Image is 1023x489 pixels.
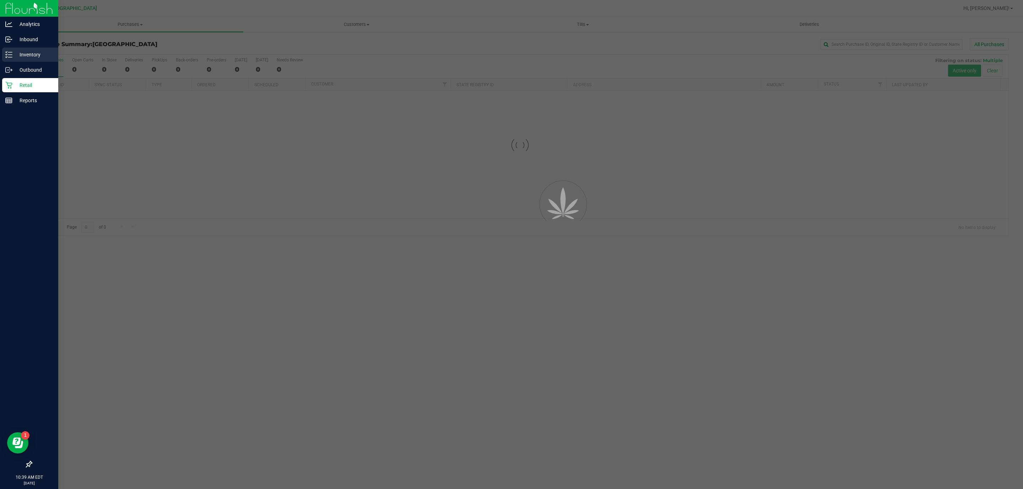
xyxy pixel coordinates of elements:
iframe: Resource center unread badge [21,431,29,440]
inline-svg: Analytics [5,21,12,28]
p: Analytics [12,20,55,28]
inline-svg: Retail [5,82,12,89]
p: [DATE] [3,480,55,486]
p: Inventory [12,50,55,59]
p: Outbound [12,66,55,74]
p: Retail [12,81,55,89]
inline-svg: Inventory [5,51,12,58]
iframe: Resource center [7,432,28,454]
inline-svg: Inbound [5,36,12,43]
inline-svg: Outbound [5,66,12,73]
p: 10:39 AM EDT [3,474,55,480]
p: Inbound [12,35,55,44]
inline-svg: Reports [5,97,12,104]
p: Reports [12,96,55,105]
